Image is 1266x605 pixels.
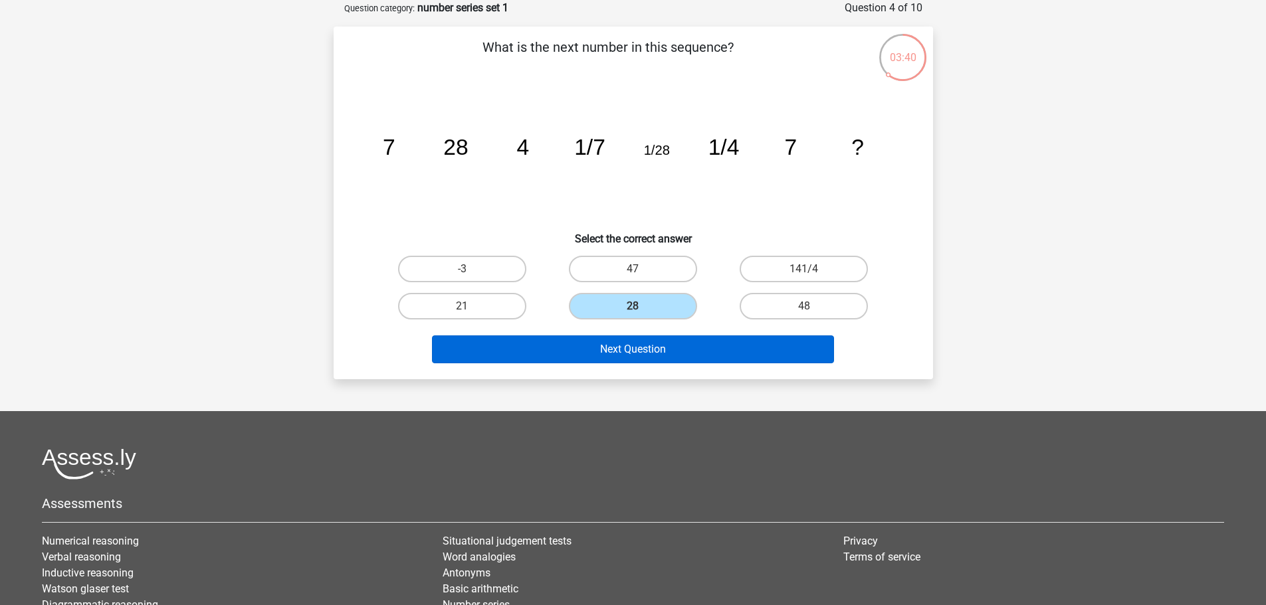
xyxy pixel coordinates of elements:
[843,535,878,547] a: Privacy
[42,448,136,479] img: Assessly logo
[355,222,912,245] h6: Select the correct answer
[443,566,490,579] a: Antonyms
[740,293,868,319] label: 48
[432,335,834,363] button: Next Question
[42,551,121,563] a: Verbal reasoning
[398,293,526,319] label: 21
[42,535,139,547] a: Numerical reasoning
[569,293,697,319] label: 28
[574,135,605,159] tspan: 1/7
[355,37,862,77] p: What is the next number in this sequence?
[878,33,928,66] div: 03:40
[516,135,529,159] tspan: 4
[42,566,134,579] a: Inductive reasoning
[784,135,797,159] tspan: 7
[443,582,518,595] a: Basic arithmetic
[569,256,697,282] label: 47
[443,135,468,159] tspan: 28
[843,551,920,563] a: Terms of service
[443,535,572,547] a: Situational judgement tests
[344,3,415,13] small: Question category:
[851,135,864,159] tspan: ?
[42,495,1224,511] h5: Assessments
[398,256,526,282] label: -3
[740,256,868,282] label: 141/4
[42,582,129,595] a: Watson glaser test
[443,551,516,563] a: Word analogies
[708,135,739,159] tspan: 1/4
[643,143,669,157] tspan: 1/28
[417,1,508,14] strong: number series set 1
[382,135,395,159] tspan: 7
